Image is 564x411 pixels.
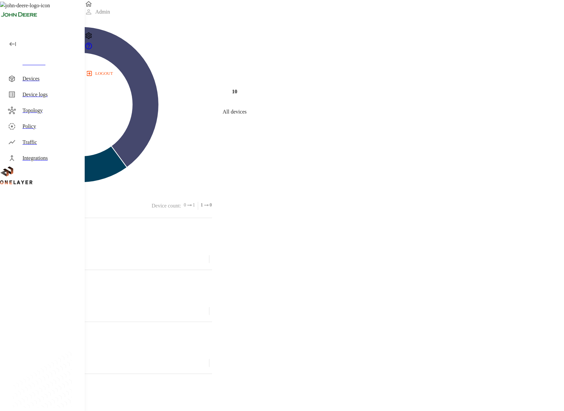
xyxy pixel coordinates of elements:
span: 1 [201,202,203,208]
p: Device count : [152,202,181,210]
span: 0 [184,202,186,208]
button: logout [85,68,115,79]
a: onelayer-support [85,45,93,51]
span: 1 [193,202,195,208]
p: All devices [223,108,246,116]
p: Admin [95,8,110,16]
a: logout [85,68,564,79]
span: 0 [210,202,212,208]
span: Support Portal [85,45,93,51]
h4: 10 [232,88,237,96]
